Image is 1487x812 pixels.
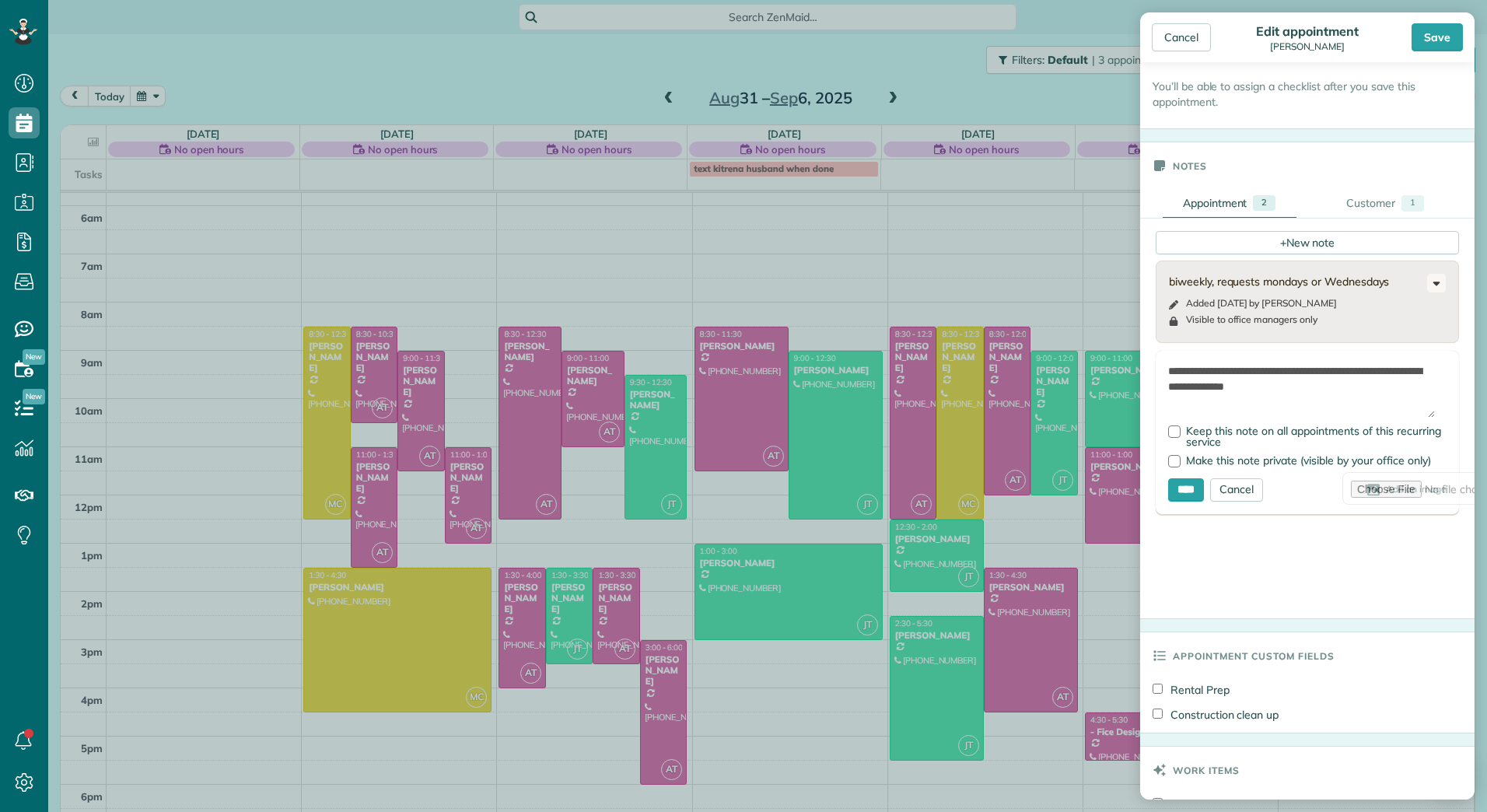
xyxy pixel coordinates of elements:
[1153,707,1279,723] label: Construction clean up
[1183,195,1247,211] div: Appointment
[1210,478,1263,502] div: Cancel
[1173,632,1335,679] h3: Appointment custom fields
[1153,709,1163,719] input: Construction clean up
[1346,195,1395,212] div: Customer
[1251,41,1363,52] div: [PERSON_NAME]
[1186,297,1337,309] time: Added [DATE] by [PERSON_NAME]
[1251,23,1363,39] div: Edit appointment
[1412,23,1463,51] div: Save
[1156,231,1459,254] div: New note
[1401,195,1424,212] div: 1
[1280,235,1286,249] span: +
[1186,453,1431,467] span: Make this note private (visible by your office only)
[1169,274,1427,289] div: biweekly, requests mondays or Wednesdays
[1173,747,1240,793] h3: Work items
[1153,796,1244,812] label: Basic Cleaning
[1153,684,1163,694] input: Rental Prep
[1153,79,1475,110] p: You’ll be able to assign a checklist after you save this appointment.
[1173,142,1207,189] h3: Notes
[1152,23,1211,51] div: Cancel
[1186,424,1441,449] span: Keep this note on all appointments of this recurring service
[23,349,45,365] span: New
[1153,682,1230,698] label: Rental Prep
[1153,798,1163,808] input: Basic Cleaning
[23,389,45,404] span: New
[1186,313,1317,326] div: Visible to office managers only
[1253,195,1275,211] div: 2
